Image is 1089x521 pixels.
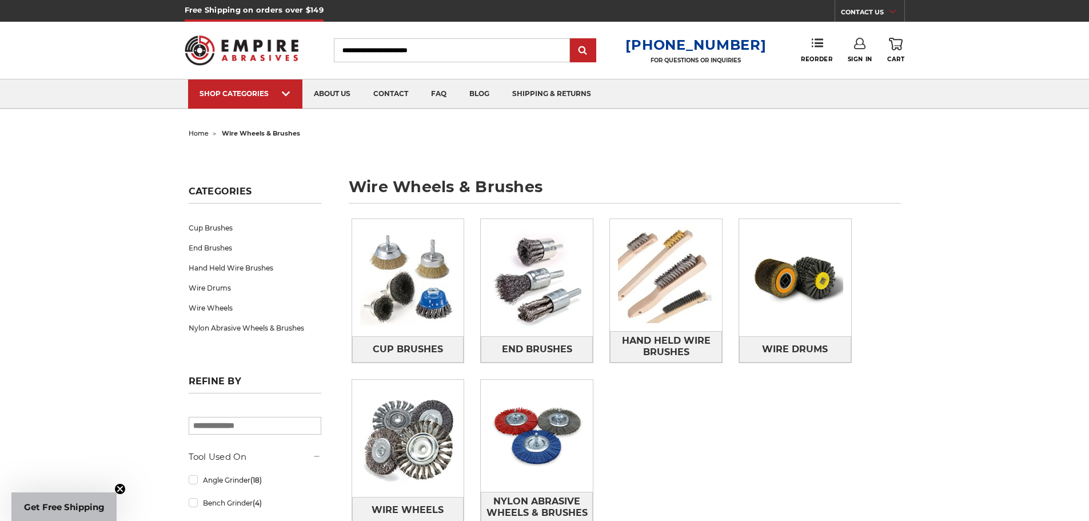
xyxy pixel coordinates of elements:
img: End Brushes [481,222,593,334]
a: End Brushes [481,336,593,362]
img: Wire Drums [739,222,851,334]
img: Empire Abrasives [185,28,299,73]
a: Reorder [801,38,832,62]
span: End Brushes [502,340,572,359]
a: Cart [887,38,904,63]
a: Nylon Abrasive Wheels & Brushes [189,318,321,338]
a: Wire Wheels [189,298,321,318]
a: Wire Drums [739,336,851,362]
img: Wire Wheels [352,383,464,495]
img: Nylon Abrasive Wheels & Brushes [481,380,593,492]
span: (18) [250,476,262,484]
h5: Refine by [189,376,321,393]
p: FOR QUESTIONS OR INQUIRIES [625,57,766,64]
a: about us [302,79,362,109]
button: Close teaser [114,483,126,495]
a: home [189,129,209,137]
input: Submit [572,39,595,62]
span: Sign In [848,55,872,63]
a: faq [420,79,458,109]
a: contact [362,79,420,109]
a: Wire Drums [189,278,321,298]
a: End Brushes [189,238,321,258]
span: Get Free Shipping [24,502,105,512]
span: Cart [887,55,904,63]
div: Get Free ShippingClose teaser [11,492,117,521]
img: Cup Brushes [352,222,464,334]
span: Reorder [801,55,832,63]
span: Wire Wheels [372,500,444,520]
h5: Categories [189,186,321,204]
span: Wire Drums [762,340,828,359]
a: Hand Held Wire Brushes [189,258,321,278]
a: Cup Brushes [189,218,321,238]
a: shipping & returns [501,79,603,109]
h5: Tool Used On [189,450,321,464]
a: blog [458,79,501,109]
a: Hand Held Wire Brushes [610,331,722,363]
div: SHOP CATEGORIES [200,89,291,98]
a: Cup Brushes [352,336,464,362]
a: CONTACT US [841,6,904,22]
span: Cup Brushes [373,340,443,359]
span: Hand Held Wire Brushes [611,331,721,362]
span: (4) [253,499,262,507]
a: Bench Grinder [189,493,321,513]
span: wire wheels & brushes [222,129,300,137]
h1: wire wheels & brushes [349,179,901,204]
a: [PHONE_NUMBER] [625,37,766,53]
a: Angle Grinder [189,470,321,490]
img: Hand Held Wire Brushes [610,219,722,331]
